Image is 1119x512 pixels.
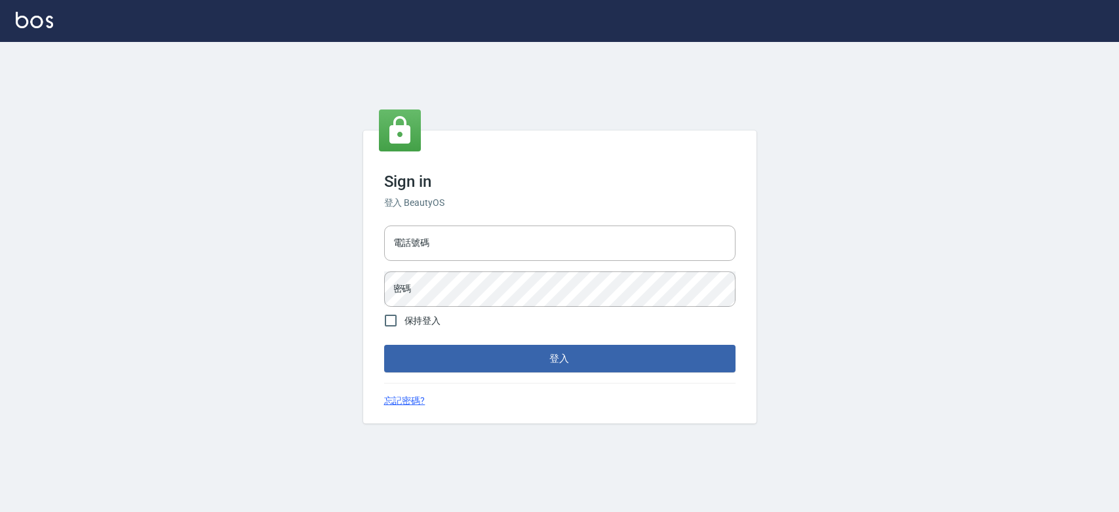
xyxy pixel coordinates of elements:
a: 忘記密碼? [384,394,425,408]
button: 登入 [384,345,736,372]
h6: 登入 BeautyOS [384,196,736,210]
h3: Sign in [384,172,736,191]
span: 保持登入 [404,314,441,328]
img: Logo [16,12,53,28]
